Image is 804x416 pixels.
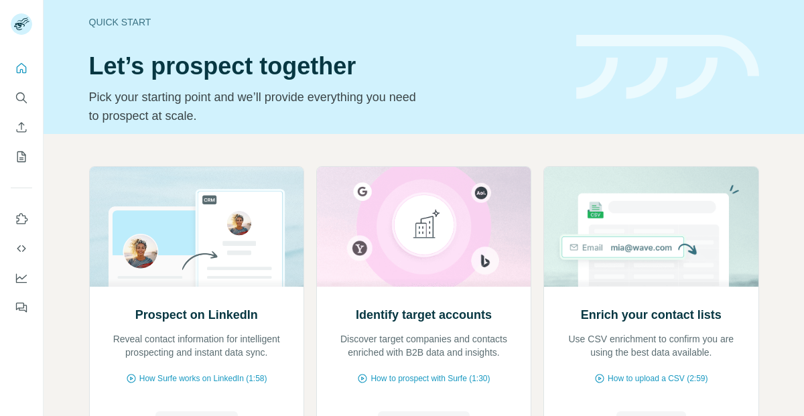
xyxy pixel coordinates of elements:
span: How to upload a CSV (2:59) [608,372,708,385]
h2: Prospect on LinkedIn [135,305,258,324]
img: Enrich your contact lists [543,167,758,287]
button: Dashboard [11,266,32,290]
div: Quick start [89,15,560,29]
button: My lists [11,145,32,169]
p: Reveal contact information for intelligent prospecting and instant data sync. [103,332,290,359]
h2: Identify target accounts [356,305,492,324]
span: How Surfe works on LinkedIn (1:58) [139,372,267,385]
p: Pick your starting point and we’ll provide everything you need to prospect at scale. [89,88,425,125]
button: Use Surfe API [11,236,32,261]
span: How to prospect with Surfe (1:30) [371,372,490,385]
h1: Let’s prospect together [89,53,560,80]
button: Use Surfe on LinkedIn [11,207,32,231]
h2: Enrich your contact lists [581,305,722,324]
button: Quick start [11,56,32,80]
img: banner [576,35,759,100]
button: Feedback [11,295,32,320]
img: Prospect on LinkedIn [89,167,304,287]
button: Enrich CSV [11,115,32,139]
p: Use CSV enrichment to confirm you are using the best data available. [557,332,744,359]
p: Discover target companies and contacts enriched with B2B data and insights. [330,332,517,359]
button: Search [11,86,32,110]
img: Identify target accounts [316,167,531,287]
